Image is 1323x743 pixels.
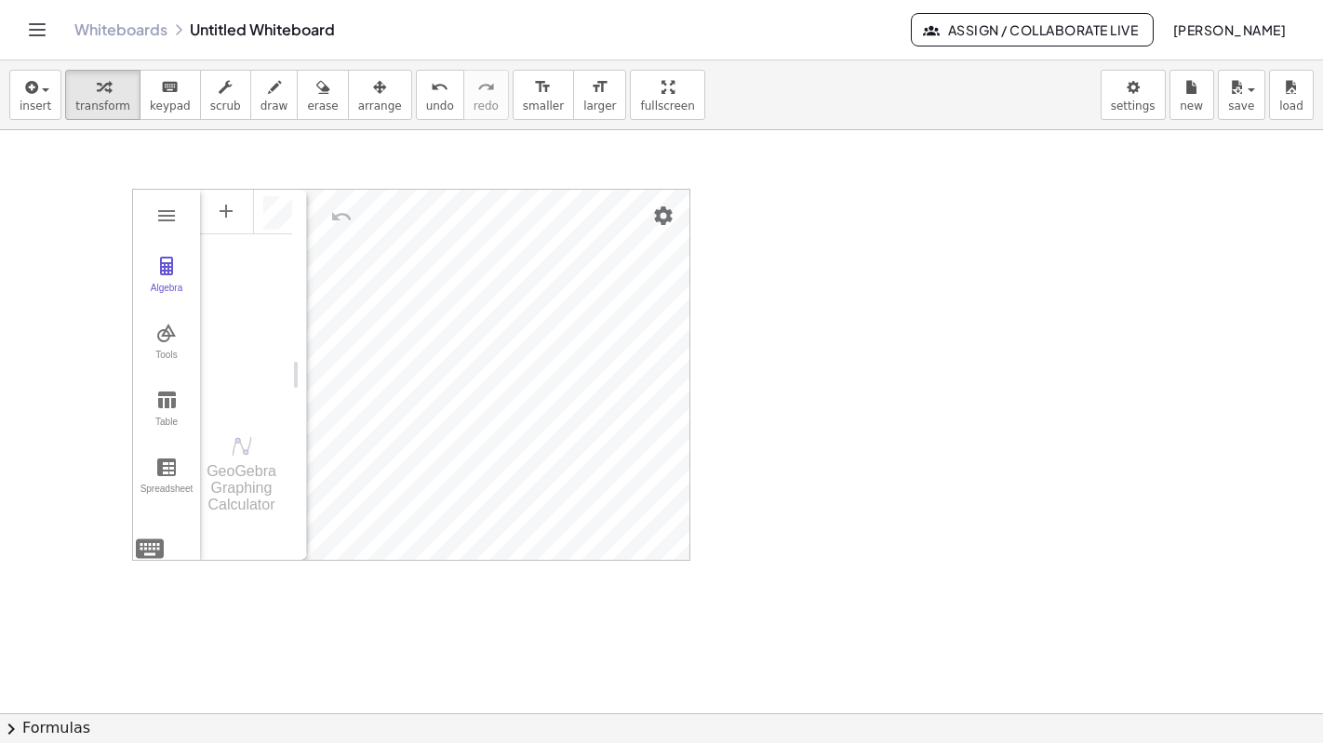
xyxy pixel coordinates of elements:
span: insert [20,100,51,113]
span: draw [261,100,288,113]
button: format_sizelarger [573,70,626,120]
button: Assign / Collaborate Live [911,13,1154,46]
button: redoredo [463,70,509,120]
button: arrange [348,70,412,120]
span: [PERSON_NAME] [1172,21,1286,38]
button: Toggle navigation [22,15,52,45]
div: Algebra [200,188,292,408]
button: insert [9,70,61,120]
div: Graphing Calculator [132,189,690,561]
button: Settings [647,199,680,232]
span: undo [426,100,454,113]
img: Main Menu [155,205,178,227]
span: larger [583,100,616,113]
span: load [1279,100,1303,113]
button: Add Item [204,189,248,233]
button: [PERSON_NAME] [1157,13,1301,46]
span: smaller [523,100,564,113]
a: Whiteboards [74,20,167,39]
div: Table [137,417,196,443]
div: Spreadsheet [137,484,196,510]
button: scrub [200,70,251,120]
span: settings [1111,100,1156,113]
button: keyboardkeypad [140,70,201,120]
button: fullscreen [630,70,704,120]
div: GeoGebra Graphing Calculator [200,463,283,513]
button: undoundo [416,70,464,120]
button: save [1218,70,1265,120]
i: keyboard [161,76,179,99]
button: erase [297,70,348,120]
span: keypad [150,100,191,113]
span: new [1180,100,1203,113]
button: Undo [325,200,358,233]
span: redo [474,100,499,113]
button: format_sizesmaller [513,70,574,120]
img: svg+xml;base64,PHN2ZyB4bWxucz0iaHR0cDovL3d3dy53My5vcmcvMjAwMC9zdmciIHdpZHRoPSIyNCIgaGVpZ2h0PSIyNC... [133,532,167,565]
span: transform [75,100,130,113]
span: scrub [210,100,241,113]
i: redo [477,76,495,99]
button: load [1269,70,1314,120]
img: svg+xml;base64,PHN2ZyB4bWxucz0iaHR0cDovL3d3dy53My5vcmcvMjAwMC9zdmciIHhtbG5zOnhsaW5rPSJodHRwOi8vd3... [231,435,253,458]
span: erase [307,100,338,113]
span: fullscreen [640,100,694,113]
button: draw [250,70,299,120]
i: format_size [591,76,608,99]
i: undo [431,76,448,99]
span: save [1228,100,1254,113]
div: Algebra [137,283,196,309]
button: new [1169,70,1214,120]
span: Assign / Collaborate Live [927,21,1138,38]
button: transform [65,70,140,120]
canvas: Graphics View 1 [307,190,689,560]
div: Tools [137,350,196,376]
i: format_size [534,76,552,99]
span: arrange [358,100,402,113]
button: settings [1101,70,1166,120]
